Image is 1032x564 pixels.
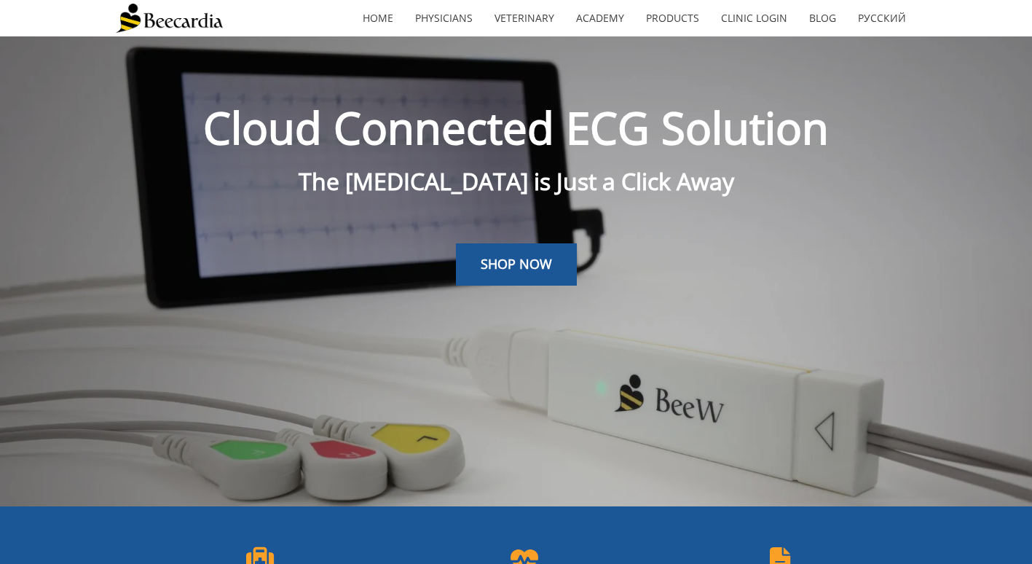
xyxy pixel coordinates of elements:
a: home [352,1,404,35]
span: SHOP NOW [481,255,552,273]
img: Beecardia [116,4,223,33]
span: The [MEDICAL_DATA] is Just a Click Away [299,165,734,197]
a: Academy [565,1,635,35]
a: Physicians [404,1,484,35]
a: Products [635,1,710,35]
a: Blog [798,1,847,35]
a: Clinic Login [710,1,798,35]
a: Русский [847,1,917,35]
span: Cloud Connected ECG Solution [203,98,829,157]
a: Veterinary [484,1,565,35]
a: SHOP NOW [456,243,577,286]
